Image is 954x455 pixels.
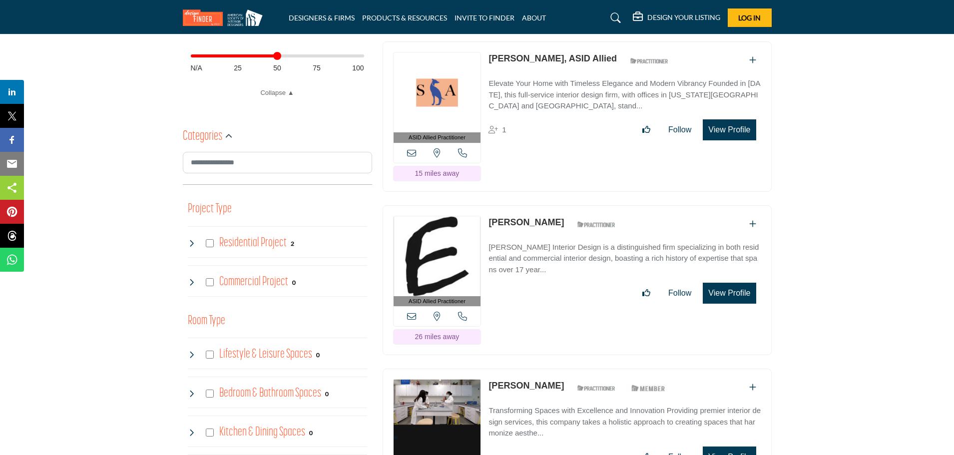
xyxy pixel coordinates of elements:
span: 1 [502,125,506,134]
img: ASID Members Badge Icon [626,382,671,394]
button: Like listing [636,283,657,303]
h4: Residential Project: Types of projects range from simple residential renovations to highly comple... [219,234,287,252]
input: Select Commercial Project checkbox [206,278,214,286]
div: Followers [488,124,506,136]
input: Select Kitchen & Dining Spaces checkbox [206,429,214,437]
p: [PERSON_NAME] Interior Design is a distinguished firm specializing in both residential and commer... [488,242,761,276]
p: Erin Marshall [488,216,564,229]
span: 15 miles away [415,169,460,177]
a: DESIGNERS & FIRMS [289,13,355,22]
a: Transforming Spaces with Excellence and Innovation Providing premier interior design services, th... [488,399,761,439]
button: Project Type [188,200,232,219]
a: Collapse ▲ [191,88,364,98]
span: Log In [738,13,761,22]
button: Room Type [188,312,225,331]
h4: Bedroom & Bathroom Spaces: Bedroom & Bathroom Spaces [219,385,321,402]
p: Susan Anthony, ASID Allied [488,52,617,65]
span: 51 miles [264,27,290,35]
img: Erin Marshall [394,216,481,296]
span: 75 [313,63,321,73]
span: N/A [191,63,202,73]
div: DESIGN YOUR LISTING [633,12,720,24]
b: 0 [316,352,320,359]
button: Follow [662,283,698,303]
p: Louise Miller [488,379,564,393]
a: Search [601,10,627,26]
h4: Commercial Project: Involve the design, construction, or renovation of spaces used for business p... [219,273,288,291]
button: View Profile [703,119,756,140]
div: 0 Results For Kitchen & Dining Spaces [309,428,313,437]
span: 50 [273,63,281,73]
button: Log In [728,8,772,27]
p: Transforming Spaces with Excellence and Innovation Providing premier interior design services, th... [488,405,761,439]
h4: Lifestyle & Leisure Spaces: Lifestyle & Leisure Spaces [219,346,312,363]
img: ASID Qualified Practitioners Badge Icon [573,382,618,394]
img: Susan Anthony, ASID Allied [394,52,481,132]
a: Add To List [749,220,756,228]
a: ABOUT [522,13,546,22]
input: Select Lifestyle & Leisure Spaces checkbox [206,351,214,359]
a: Add To List [749,383,756,392]
img: Site Logo [183,9,268,26]
div: 0 Results For Commercial Project [292,278,296,287]
div: 0 Results For Bedroom & Bathroom Spaces [325,389,329,398]
a: ASID Allied Practitioner [394,52,481,143]
span: ASID Allied Practitioner [409,133,466,142]
input: Select Residential Project checkbox [206,239,214,247]
h5: DESIGN YOUR LISTING [647,13,720,22]
span: 25 [234,63,242,73]
div: 2 Results For Residential Project [291,239,294,248]
input: Search Category [183,152,372,173]
span: ASID Allied Practitioner [409,297,466,306]
h4: Kitchen & Dining Spaces: Kitchen & Dining Spaces [219,424,305,441]
input: Select Bedroom & Bathroom Spaces checkbox [206,390,214,398]
a: [PERSON_NAME] Interior Design is a distinguished firm specializing in both residential and commer... [488,236,761,276]
button: Like listing [636,120,657,140]
a: Elevate Your Home with Timeless Elegance and Modern Vibrancy Founded in [DATE], this full-service... [488,72,761,112]
h2: Categories [183,128,222,146]
a: ASID Allied Practitioner [394,216,481,307]
a: [PERSON_NAME] [488,217,564,227]
a: Add To List [749,56,756,64]
img: ASID Qualified Practitioners Badge Icon [573,218,618,231]
div: 0 Results For Lifestyle & Leisure Spaces [316,350,320,359]
button: Follow [662,120,698,140]
b: 0 [292,279,296,286]
p: Elevate Your Home with Timeless Elegance and Modern Vibrancy Founded in [DATE], this full-service... [488,78,761,112]
a: [PERSON_NAME] [488,381,564,391]
a: [PERSON_NAME], ASID Allied [488,53,617,63]
b: 0 [309,430,313,437]
a: INVITE TO FINDER [455,13,514,22]
b: 2 [291,240,294,247]
button: View Profile [703,283,756,304]
span: 26 miles away [415,333,460,341]
b: 0 [325,391,329,398]
span: 100 [352,63,364,73]
img: ASID Qualified Practitioners Badge Icon [626,54,671,67]
a: PRODUCTS & RESOURCES [362,13,447,22]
